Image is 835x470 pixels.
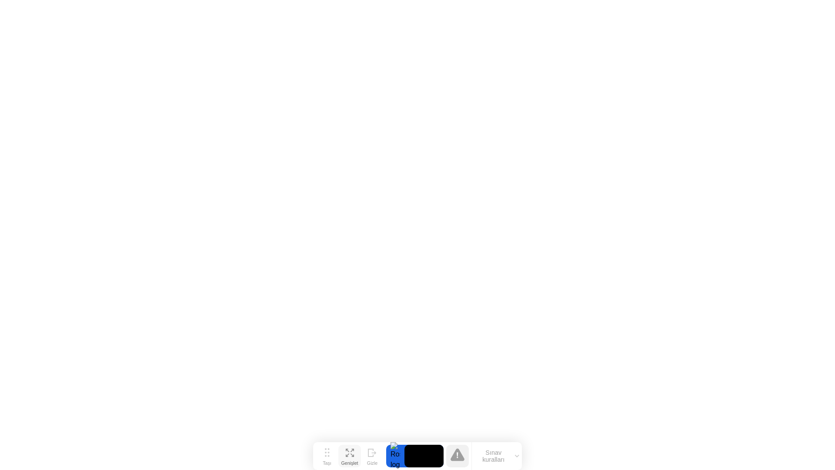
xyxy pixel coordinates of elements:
[472,449,522,463] button: Sınav kuralları
[323,460,331,466] div: Taşı
[367,460,377,466] div: Gizle
[341,460,358,466] div: Genişlet
[361,445,384,467] button: Gizle
[338,445,361,467] button: Genişlet
[316,445,338,467] button: Taşı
